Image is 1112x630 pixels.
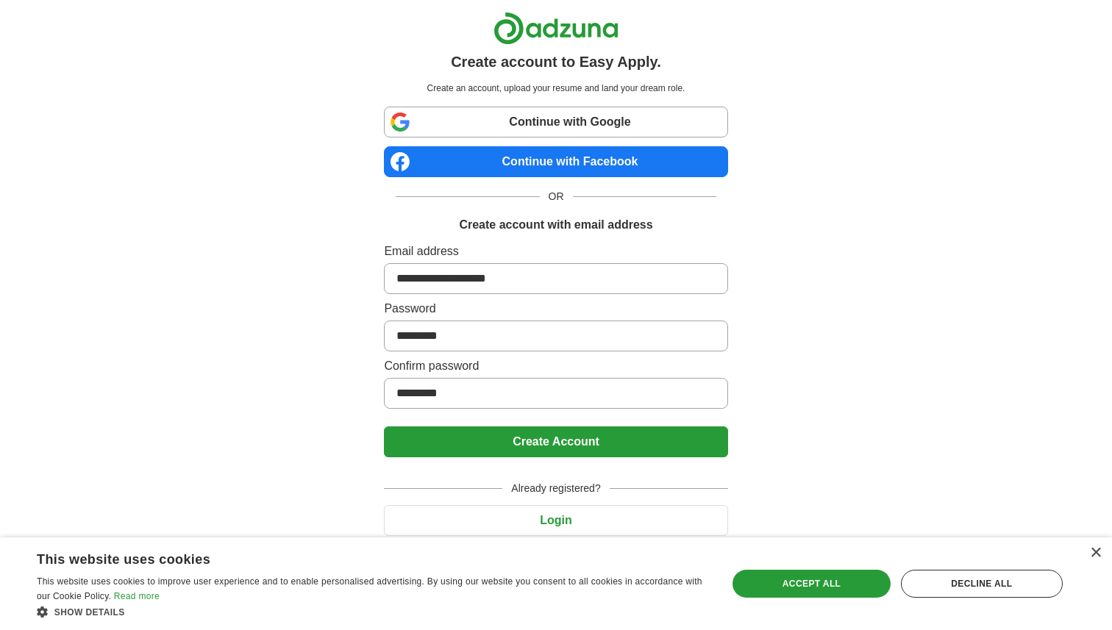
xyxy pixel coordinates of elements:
button: Create Account [384,426,727,457]
div: Accept all [733,570,890,598]
div: Show details [37,604,707,619]
a: Continue with Facebook [384,146,727,177]
span: Already registered? [502,481,609,496]
p: Create an account, upload your resume and land your dream role. [387,82,724,95]
div: Close [1090,548,1101,559]
a: Continue with Google [384,107,727,137]
div: This website uses cookies [37,546,670,568]
button: Login [384,505,727,536]
label: Confirm password [384,357,727,375]
span: Show details [54,607,125,618]
a: Login [384,514,727,526]
img: Adzuna logo [493,12,619,45]
div: Decline all [901,570,1063,598]
h1: Create account to Easy Apply. [451,51,661,73]
span: This website uses cookies to improve user experience and to enable personalised advertising. By u... [37,576,702,601]
label: Email address [384,243,727,260]
span: OR [540,189,573,204]
h1: Create account with email address [459,216,652,234]
a: Read more, opens a new window [114,591,160,601]
label: Password [384,300,727,318]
